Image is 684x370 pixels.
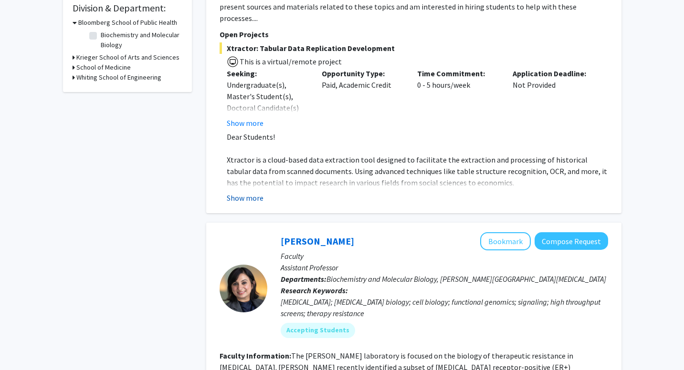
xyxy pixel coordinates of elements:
[281,262,608,273] p: Assistant Professor
[281,274,326,284] b: Departments:
[281,235,354,247] a: [PERSON_NAME]
[227,79,308,136] div: Undergraduate(s), Master's Student(s), Doctoral Candidate(s) (PhD, MD, DMD, PharmD, etc.)
[315,68,410,129] div: Paid, Academic Credit
[76,62,131,72] h3: School of Medicine
[535,232,608,250] button: Compose Request to Utthara Nayar
[220,29,608,40] p: Open Projects
[410,68,505,129] div: 0 - 5 hours/week
[505,68,601,129] div: Not Provided
[513,68,594,79] p: Application Deadline:
[227,68,308,79] p: Seeking:
[227,132,275,142] span: Dear Students!
[7,327,41,363] iframe: Chat
[281,323,355,338] mat-chip: Accepting Students
[227,117,263,129] button: Show more
[227,192,263,204] button: Show more
[220,42,608,54] span: Xtractor: Tabular Data Replication Development
[281,250,608,262] p: Faculty
[101,30,180,50] label: Biochemistry and Molecular Biology
[322,68,403,79] p: Opportunity Type:
[417,68,498,79] p: Time Commitment:
[227,155,607,187] span: Xtractor is a cloud-based data extraction tool designed to facilitate the extraction and processi...
[239,57,342,66] span: This is a virtual/remote project
[220,351,291,360] b: Faculty Information:
[78,18,177,28] h3: Bloomberg School of Public Health
[76,52,179,62] h3: Krieger School of Arts and Sciences
[326,274,606,284] span: Biochemistry and Molecular Biology, [PERSON_NAME][GEOGRAPHIC_DATA][MEDICAL_DATA]
[281,286,348,295] b: Research Keywords:
[76,72,161,82] h3: Whiting School of Engineering
[73,2,182,14] h2: Division & Department:
[281,296,608,319] div: [MEDICAL_DATA]; [MEDICAL_DATA] biology; cell biology; functional genomics; signaling; high throug...
[480,232,531,250] button: Add Utthara Nayar to Bookmarks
